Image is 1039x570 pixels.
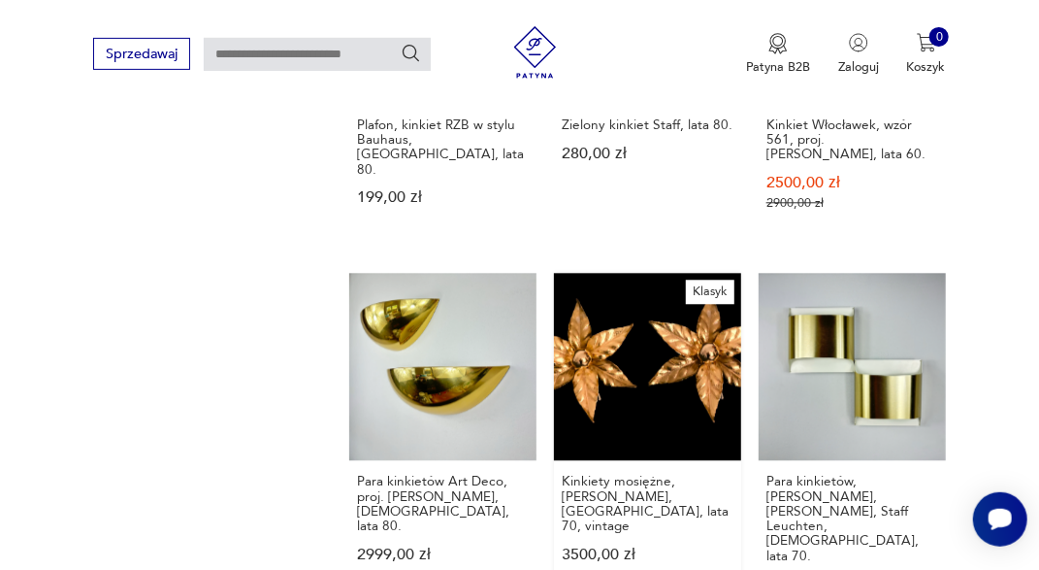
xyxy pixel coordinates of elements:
[929,27,949,47] div: 0
[766,117,938,162] h3: Kinkiet Włocławek, wzór 561, proj. [PERSON_NAME], lata 60.
[93,50,189,61] a: Sprzedawaj
[746,33,810,76] button: Patyna B2B
[766,474,938,563] h3: Para kinkietów, [PERSON_NAME], [PERSON_NAME], Staff Leuchten, [DEMOGRAPHIC_DATA], lata 70.
[503,26,568,79] img: Patyna - sklep z meblami i dekoracjami vintage
[768,33,788,54] img: Ikona medalu
[357,190,529,205] p: 199,00 zł
[562,147,733,161] p: 280,00 zł
[766,196,938,211] p: 2900,00 zł
[907,33,946,76] button: 0Koszyk
[562,548,733,562] p: 3500,00 zł
[917,33,936,52] img: Ikona koszyka
[401,43,422,64] button: Szukaj
[746,33,810,76] a: Ikona medaluPatyna B2B
[838,33,879,76] button: Zaloguj
[562,474,733,533] h3: Kinkiety mosiężne, [PERSON_NAME], [GEOGRAPHIC_DATA], lata 70, vintage
[357,474,529,533] h3: Para kinkietów Art Deco, proj. [PERSON_NAME], [DEMOGRAPHIC_DATA], lata 80.
[907,58,946,76] p: Koszyk
[849,33,868,52] img: Ikonka użytkownika
[838,58,879,76] p: Zaloguj
[746,58,810,76] p: Patyna B2B
[562,117,733,132] h3: Zielony kinkiet Staff, lata 80.
[973,492,1027,547] iframe: Smartsupp widget button
[766,176,938,190] p: 2500,00 zł
[357,548,529,562] p: 2999,00 zł
[357,117,529,177] h3: Plafon, kinkiet RZB w stylu Bauhaus, [GEOGRAPHIC_DATA], lata 80.
[93,38,189,70] button: Sprzedawaj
